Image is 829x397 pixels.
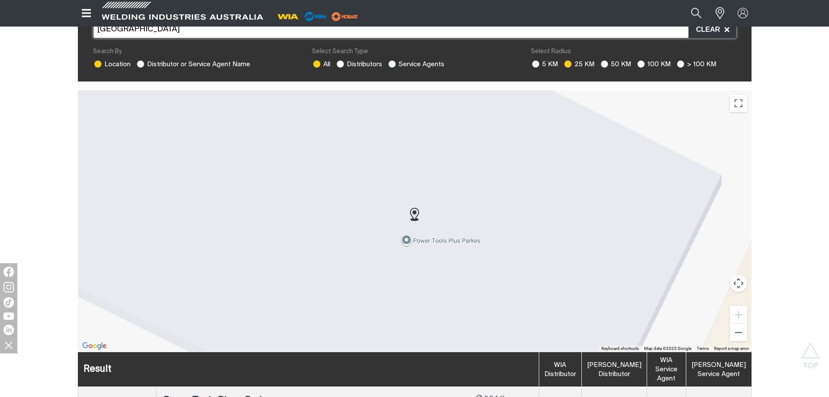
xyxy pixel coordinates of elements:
img: Google [80,340,109,352]
label: Distributors [336,61,382,68]
label: 50 KM [600,61,631,68]
img: YouTube [3,312,14,320]
img: LinkedIn [3,325,14,335]
label: Distributor or Service Agent Name [136,61,250,68]
th: [PERSON_NAME] Service Agent [686,352,751,387]
img: miller [329,10,361,23]
label: 100 KM [636,61,671,68]
label: Service Agents [387,61,444,68]
button: Map camera controls [730,275,747,292]
label: 5 KM [531,61,558,68]
a: miller [329,13,361,20]
th: [PERSON_NAME] Distributor [581,352,647,387]
button: Scroll to top [801,343,820,362]
img: TikTok [3,297,14,308]
div: Select Radius [531,47,736,56]
button: Clear [688,21,735,38]
a: Open this area in Google Maps (opens a new window) [80,340,109,352]
span: Clear [696,24,724,35]
label: > 100 KM [676,61,716,68]
img: hide socials [1,338,16,353]
button: Zoom out [730,324,747,341]
button: Keyboard shortcuts [601,346,639,352]
input: Product name or item number... [670,3,711,23]
label: 25 KM [563,61,594,68]
img: Instagram [3,282,14,292]
th: WIA Distributor [539,352,581,387]
input: Search location [93,21,736,38]
a: Report a map error [714,346,749,351]
button: Search products [681,3,711,23]
img: Facebook [3,267,14,277]
th: Result [78,352,539,387]
label: All [312,61,330,68]
a: Terms [697,346,709,351]
div: Select Search Type [312,47,517,56]
div: Search By [93,47,298,56]
span: Map data ©2025 Google [644,346,691,351]
button: Toggle fullscreen view [730,95,747,112]
button: Zoom in [730,306,747,323]
th: WIA Service Agent [647,352,686,387]
label: Location [93,61,131,68]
